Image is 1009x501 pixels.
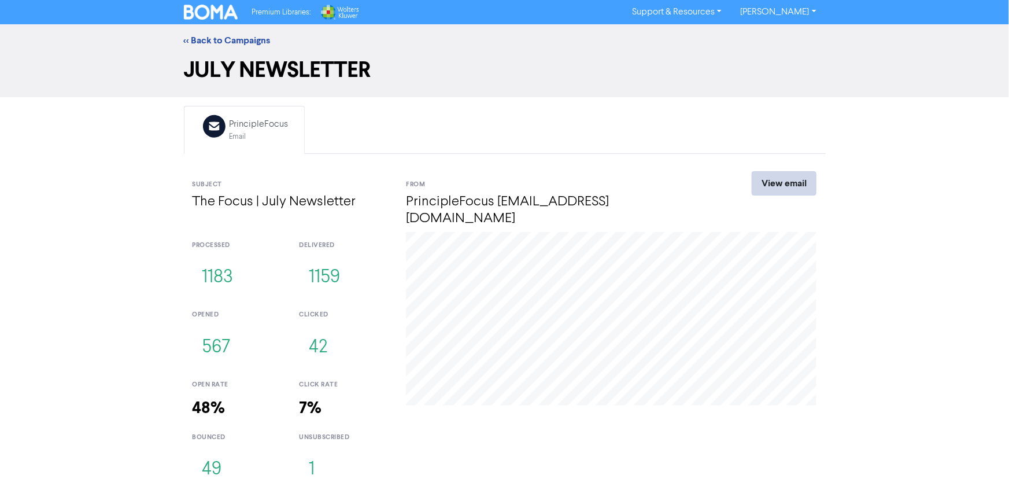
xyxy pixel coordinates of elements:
[193,398,226,418] strong: 48%
[864,376,1009,501] iframe: Chat Widget
[193,194,389,211] h4: The Focus | July Newsletter
[299,241,389,250] div: delivered
[193,241,282,250] div: processed
[299,451,324,489] button: 1
[623,3,731,21] a: Support & Resources
[193,451,232,489] button: 49
[193,180,389,190] div: Subject
[230,131,289,142] div: Email
[299,310,389,320] div: clicked
[193,310,282,320] div: opened
[299,329,337,367] button: 42
[184,35,271,46] a: << Back to Campaigns
[184,5,238,20] img: BOMA Logo
[193,380,282,390] div: open rate
[752,171,816,196] a: View email
[406,194,709,227] h4: PrincipleFocus [EMAIL_ADDRESS][DOMAIN_NAME]
[193,329,241,367] button: 567
[193,259,243,297] button: 1183
[252,9,311,16] span: Premium Libraries:
[299,433,389,443] div: unsubscribed
[184,57,826,83] h1: JULY NEWSLETTER
[193,433,282,443] div: bounced
[299,380,389,390] div: click rate
[230,117,289,131] div: PrincipleFocus
[299,398,321,418] strong: 7%
[731,3,825,21] a: [PERSON_NAME]
[320,5,359,20] img: Wolters Kluwer
[299,259,350,297] button: 1159
[406,180,709,190] div: From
